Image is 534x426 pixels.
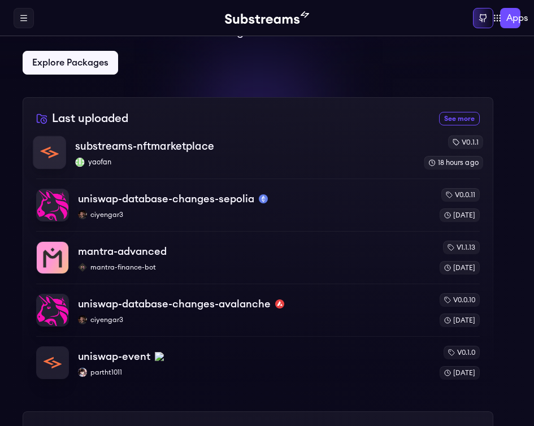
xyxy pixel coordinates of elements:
[225,11,309,25] img: Substream's logo
[37,347,68,379] img: uniswap-event
[78,349,150,364] p: uniswap-event
[78,263,431,272] p: mantra-finance-bot
[424,156,483,169] div: 18 hours ago
[440,208,480,222] div: [DATE]
[75,138,214,154] p: substreams-nftmarketplace
[155,352,164,361] img: bnb
[33,136,66,168] img: substreams-nftmarketplace
[37,189,68,221] img: uniswap-database-changes-sepolia
[78,210,87,219] img: ciyengar3
[78,244,167,259] p: mantra-advanced
[443,241,480,254] div: v1.1.13
[78,368,431,377] p: partht1011
[78,191,254,207] p: uniswap-database-changes-sepolia
[78,315,431,324] p: ciyengar3
[441,188,480,202] div: v0.0.11
[440,314,480,327] div: [DATE]
[78,296,271,312] p: uniswap-database-changes-avalanche
[448,135,483,149] div: v0.1.1
[259,194,268,203] img: sepolia
[36,284,480,336] a: uniswap-database-changes-avalancheuniswap-database-changes-avalancheavalancheciyengar3ciyengar3v0...
[444,346,480,359] div: v0.1.0
[275,299,284,308] img: avalanche
[440,366,480,380] div: [DATE]
[75,158,84,167] img: yaofan
[440,293,480,307] div: v0.0.10
[37,294,68,326] img: uniswap-database-changes-avalanche
[78,210,431,219] p: ciyengar3
[78,263,87,272] img: mantra-finance-bot
[78,315,87,324] img: ciyengar3
[37,242,68,273] img: mantra-advanced
[78,368,87,377] img: partht1011
[36,336,480,380] a: uniswap-eventuniswap-eventbnbpartht1011partht1011v0.1.0[DATE]
[506,11,528,25] span: Apps
[36,179,480,231] a: uniswap-database-changes-sepoliauniswap-database-changes-sepoliasepoliaciyengar3ciyengar3v0.0.11[...
[439,112,480,125] a: See more recently uploaded packages
[75,158,415,167] p: yaofan
[33,135,483,179] a: substreams-nftmarketplacesubstreams-nftmarketplaceyaofanyaofanv0.1.118 hours ago
[36,231,480,284] a: mantra-advancedmantra-advancedmantra-finance-botmantra-finance-botv1.1.13[DATE]
[440,261,480,275] div: [DATE]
